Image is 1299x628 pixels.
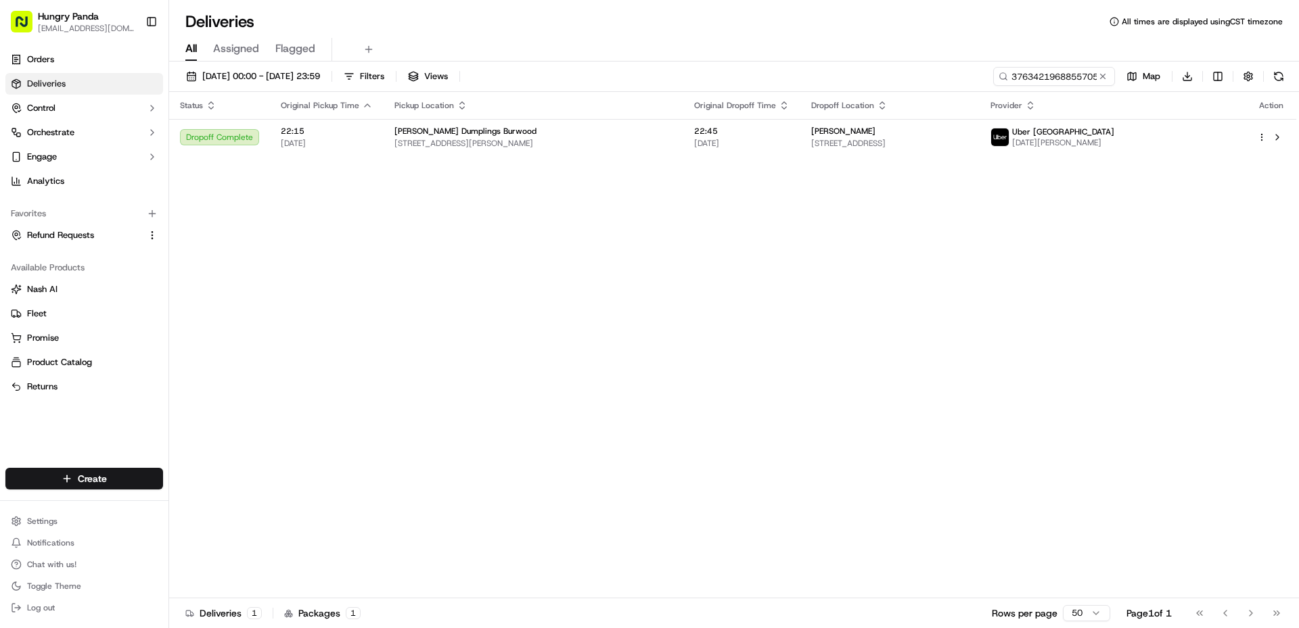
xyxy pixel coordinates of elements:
button: Promise [5,327,163,349]
span: Orchestrate [27,126,74,139]
span: Log out [27,602,55,613]
a: Returns [11,381,158,393]
span: [PERSON_NAME] Dumplings Burwood [394,126,537,137]
a: Orders [5,49,163,70]
span: Toggle Theme [27,581,81,591]
span: Deliveries [27,78,66,90]
span: Fleet [27,308,47,320]
button: Refund Requests [5,224,163,246]
span: [STREET_ADDRESS] [811,138,969,149]
span: [DATE][PERSON_NAME] [1012,137,1114,148]
span: [DATE] [694,138,790,149]
span: [PERSON_NAME] [811,126,875,137]
span: All times are displayed using CST timezone [1122,16,1283,27]
span: Orders [27,53,54,66]
div: Page 1 of 1 [1126,606,1172,620]
span: Pickup Location [394,100,454,111]
button: Map [1120,67,1166,86]
div: 1 [346,607,361,619]
span: [STREET_ADDRESS][PERSON_NAME] [394,138,673,149]
img: uber-new-logo.jpeg [991,128,1009,146]
span: Status [180,100,203,111]
a: Fleet [11,308,158,320]
span: Nash AI [27,283,58,295]
button: Views [402,67,454,86]
span: Uber [GEOGRAPHIC_DATA] [1012,126,1114,137]
button: Notifications [5,533,163,552]
span: 22:45 [694,126,790,137]
span: Dropoff Location [811,100,874,111]
button: Chat with us! [5,555,163,574]
a: Nash AI [11,283,158,295]
span: Assigned [213,41,259,57]
button: Hungry Panda[EMAIL_ADDRESS][DOMAIN_NAME] [5,5,140,38]
a: Analytics [5,170,163,192]
span: Settings [27,516,58,527]
span: Notifications [27,537,74,548]
div: Favorites [5,203,163,224]
button: Create [5,468,163,489]
span: Control [27,102,55,114]
button: Refresh [1269,67,1288,86]
span: [DATE] 00:00 - [DATE] 23:59 [202,70,320,82]
span: Views [424,70,448,82]
h1: Deliveries [185,11,254,32]
span: Original Pickup Time [281,100,359,111]
span: Provider [990,100,1022,111]
button: Toggle Theme [5,577,163,596]
span: 22:15 [281,126,373,137]
span: Product Catalog [27,356,92,368]
button: Product Catalog [5,352,163,373]
span: All [185,41,197,57]
a: Refund Requests [11,229,141,241]
button: Control [5,97,163,119]
button: Engage [5,146,163,168]
div: Available Products [5,257,163,279]
span: Refund Requests [27,229,94,241]
button: Orchestrate [5,122,163,143]
button: Fleet [5,303,163,324]
a: Product Catalog [11,356,158,368]
span: Promise [27,332,59,344]
div: Action [1257,100,1285,111]
button: Nash AI [5,279,163,300]
button: [EMAIL_ADDRESS][DOMAIN_NAME] [38,23,135,34]
span: Chat with us! [27,559,76,570]
p: Rows per page [992,606,1057,620]
div: Packages [284,606,361,620]
span: Create [78,472,107,485]
span: Analytics [27,175,64,187]
a: Promise [11,332,158,344]
button: Returns [5,376,163,397]
button: Log out [5,598,163,617]
span: Flagged [275,41,315,57]
span: Engage [27,151,57,163]
a: Deliveries [5,73,163,95]
span: [DATE] [281,138,373,149]
span: Original Dropoff Time [694,100,776,111]
div: Deliveries [185,606,262,620]
button: Hungry Panda [38,9,99,23]
span: Map [1143,70,1160,82]
button: Settings [5,512,163,531]
button: Filters [338,67,390,86]
button: [DATE] 00:00 - [DATE] 23:59 [180,67,326,86]
span: Filters [360,70,384,82]
input: Type to search [993,67,1115,86]
span: Returns [27,381,58,393]
div: 1 [247,607,262,619]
